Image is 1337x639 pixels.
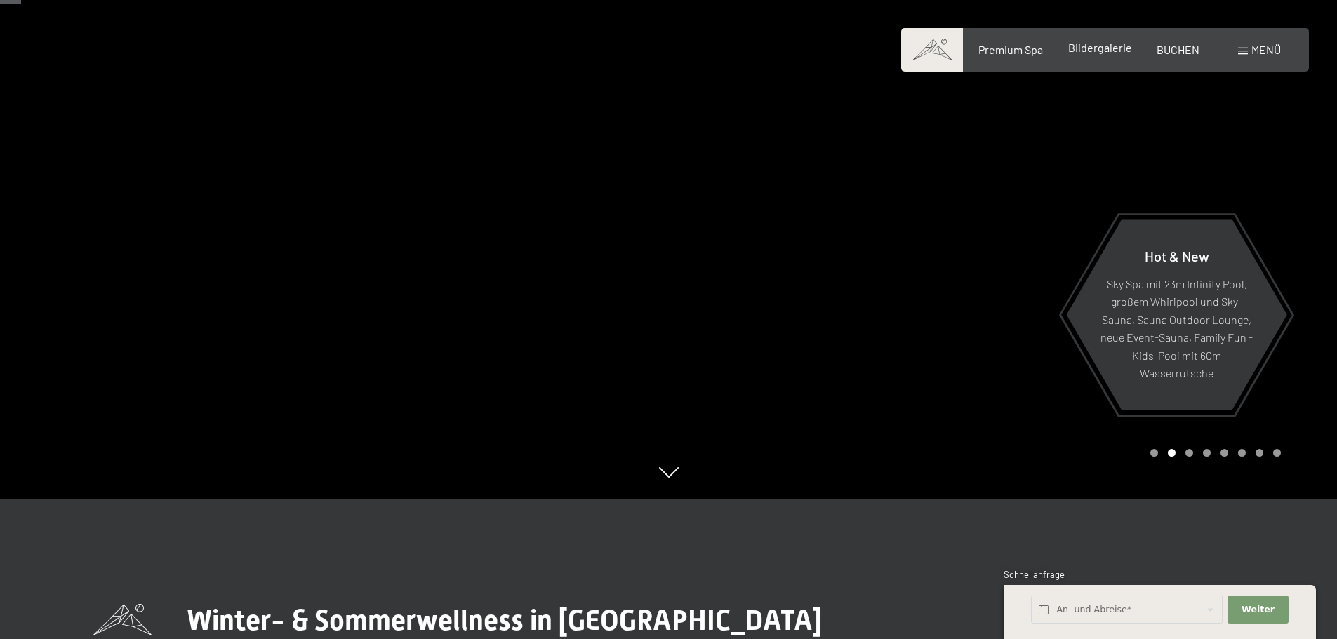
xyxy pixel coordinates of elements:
[1157,43,1199,56] a: BUCHEN
[1145,247,1209,264] span: Hot & New
[1238,449,1246,457] div: Carousel Page 6
[1242,603,1275,616] span: Weiter
[1145,449,1281,457] div: Carousel Pagination
[1068,41,1132,54] a: Bildergalerie
[1203,449,1211,457] div: Carousel Page 4
[1228,596,1288,624] button: Weiter
[1251,43,1281,56] span: Menü
[978,43,1043,56] a: Premium Spa
[1065,218,1288,411] a: Hot & New Sky Spa mit 23m Infinity Pool, großem Whirlpool und Sky-Sauna, Sauna Outdoor Lounge, ne...
[1273,449,1281,457] div: Carousel Page 8
[1185,449,1193,457] div: Carousel Page 3
[1220,449,1228,457] div: Carousel Page 5
[1004,569,1065,580] span: Schnellanfrage
[1150,449,1158,457] div: Carousel Page 1
[1256,449,1263,457] div: Carousel Page 7
[1168,449,1176,457] div: Carousel Page 2 (Current Slide)
[1100,274,1253,382] p: Sky Spa mit 23m Infinity Pool, großem Whirlpool und Sky-Sauna, Sauna Outdoor Lounge, neue Event-S...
